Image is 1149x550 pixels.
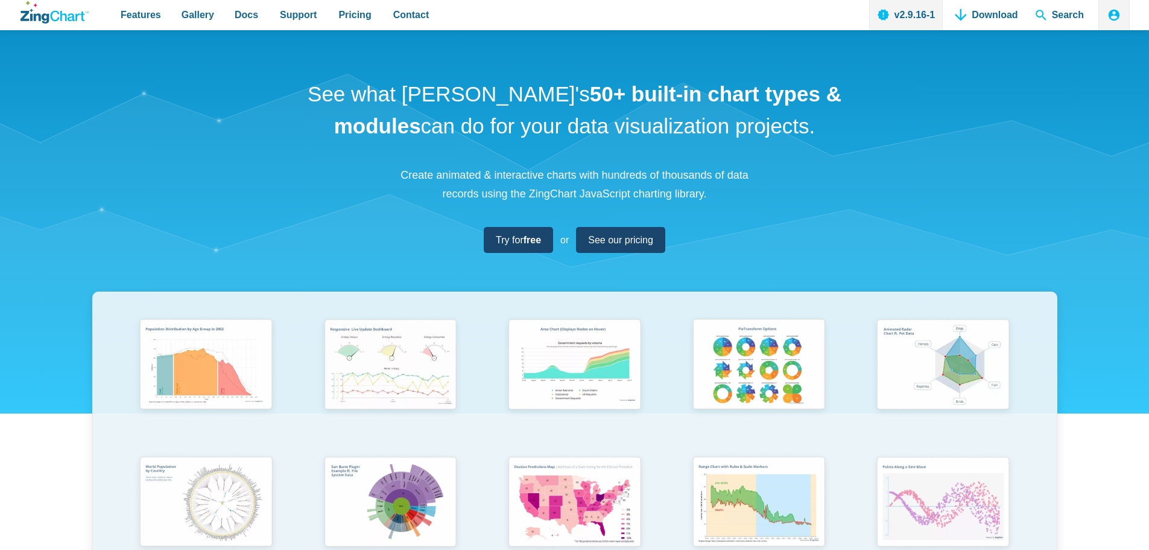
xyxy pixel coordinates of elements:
[21,1,89,24] a: ZingChart Logo. Click to return to the homepage
[298,313,483,450] a: Responsive Live Update Dashboard
[394,166,756,203] p: Create animated & interactive charts with hundreds of thousands of data records using the ZingCha...
[851,313,1036,450] a: Animated Radar Chart ft. Pet Data
[588,232,653,248] span: See our pricing
[484,227,553,253] a: Try forfree
[121,7,161,23] span: Features
[869,313,1016,418] img: Animated Radar Chart ft. Pet Data
[576,227,665,253] a: See our pricing
[501,313,648,418] img: Area Chart (Displays Nodes on Hover)
[496,232,541,248] span: Try for
[483,313,667,450] a: Area Chart (Displays Nodes on Hover)
[132,313,279,418] img: Population Distribution by Age Group in 2052
[338,7,371,23] span: Pricing
[685,313,832,418] img: Pie Transform Options
[560,232,569,248] span: or
[114,313,299,450] a: Population Distribution by Age Group in 2052
[182,7,214,23] span: Gallery
[235,7,258,23] span: Docs
[524,235,541,245] strong: free
[280,7,317,23] span: Support
[666,313,851,450] a: Pie Transform Options
[334,82,841,138] strong: 50+ built-in chart types & modules
[303,78,846,142] h1: See what [PERSON_NAME]'s can do for your data visualization projects.
[393,7,429,23] span: Contact
[317,313,464,418] img: Responsive Live Update Dashboard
